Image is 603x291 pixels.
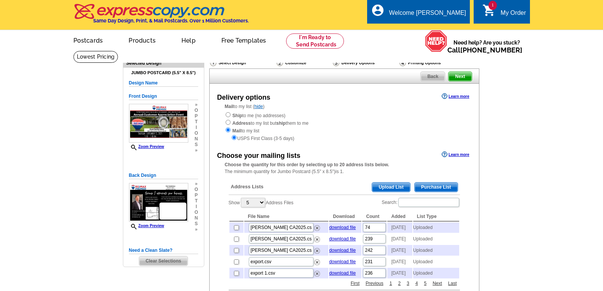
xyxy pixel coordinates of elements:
a: Last [446,280,459,287]
a: Remove this list [314,246,320,252]
img: delete.png [314,237,320,242]
img: Customize [277,59,283,66]
a: Previous [364,280,385,287]
td: Uploaded [413,256,459,267]
td: [DATE] [387,268,412,278]
td: [DATE] [387,222,412,233]
div: to me (no addresses) to my list but them to me to my list [225,111,464,142]
div: The minimum quantity for Jumbo Postcard (5.5" x 8.5")is 1. [210,161,479,175]
select: ShowAddress Files [241,198,265,207]
img: small-thumb.jpg [129,183,188,222]
i: account_circle [371,3,385,17]
div: to my list ( ) [210,103,479,142]
input: Search: [398,198,459,207]
span: i [194,125,198,130]
h5: Need a Clean Slate? [129,247,198,254]
span: Next [449,72,471,81]
i: shopping_cart [482,3,496,17]
td: [DATE] [387,234,412,244]
img: small-thumb.jpg [129,104,188,143]
a: 4 [414,280,420,287]
a: download file [329,248,356,253]
td: [DATE] [387,245,412,256]
div: My Order [501,10,526,20]
a: 3 [405,280,411,287]
h4: Jumbo Postcard (5.5" x 8.5") [129,70,198,75]
a: Remove this list [314,224,320,229]
div: Delivery options [217,92,270,103]
span: 1 [488,1,497,10]
div: Customize [276,59,332,67]
label: Search: [382,197,460,208]
div: USPS First Class (3-5 days) [225,134,464,142]
h5: Back Design [129,172,198,179]
a: 2 [396,280,403,287]
span: n [194,215,198,221]
a: Same Day Design, Print, & Mail Postcards. Over 1 Million Customers. [73,9,249,24]
img: delete.png [314,248,320,254]
span: Upload List [372,183,410,192]
span: t [194,119,198,125]
img: help [425,30,447,52]
img: delete.png [314,225,320,231]
a: Remove this list [314,235,320,240]
div: Printing Options [399,59,466,67]
a: Products [116,31,168,49]
div: Welcome [PERSON_NAME] [389,10,466,20]
a: [PHONE_NUMBER] [460,46,522,54]
th: Added [387,212,412,221]
span: Call [447,46,522,54]
a: Back [420,72,445,81]
strong: Mail [232,128,241,134]
td: Uploaded [413,222,459,233]
span: Purchase List [415,183,458,192]
iframe: LiveChat chat widget [496,267,603,291]
span: p [194,192,198,198]
span: i [194,204,198,210]
td: Uploaded [413,268,459,278]
img: delete.png [314,271,320,277]
th: File Name [244,212,329,221]
a: Free Templates [209,31,278,49]
a: download file [329,236,356,242]
a: Zoom Preview [129,224,164,228]
a: Help [169,31,208,49]
a: 5 [422,280,428,287]
a: Learn more [442,93,469,99]
span: p [194,113,198,119]
span: s [194,142,198,148]
span: n [194,136,198,142]
h5: Design Name [129,80,198,87]
h4: Same Day Design, Print, & Mail Postcards. Over 1 Million Customers. [93,18,249,24]
div: Select Design [209,59,276,68]
a: 1 [388,280,394,287]
span: Address Lists [231,183,264,190]
span: » [194,181,198,187]
img: Delivery Options [333,59,339,66]
a: Postcards [61,31,115,49]
span: Clear Selections [139,256,188,266]
a: download file [329,225,356,230]
a: Zoom Preview [129,145,164,149]
a: hide [255,104,263,109]
strong: ship [276,121,286,126]
img: Printing Options & Summary [399,59,406,66]
a: Remove this list [314,258,320,263]
a: download file [329,270,356,276]
strong: Address [232,121,251,126]
span: Need help? Are you stuck? [447,39,526,54]
th: Download [329,212,361,221]
label: Show Address Files [229,197,294,208]
a: Learn more [442,151,469,157]
span: s [194,221,198,227]
strong: Mail [225,104,234,109]
span: » [194,102,198,108]
span: » [194,227,198,232]
h5: Front Design [129,93,198,100]
span: o [194,187,198,192]
div: Selected Design [123,59,204,67]
span: o [194,210,198,215]
strong: Ship [232,113,242,118]
a: First [349,280,361,287]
